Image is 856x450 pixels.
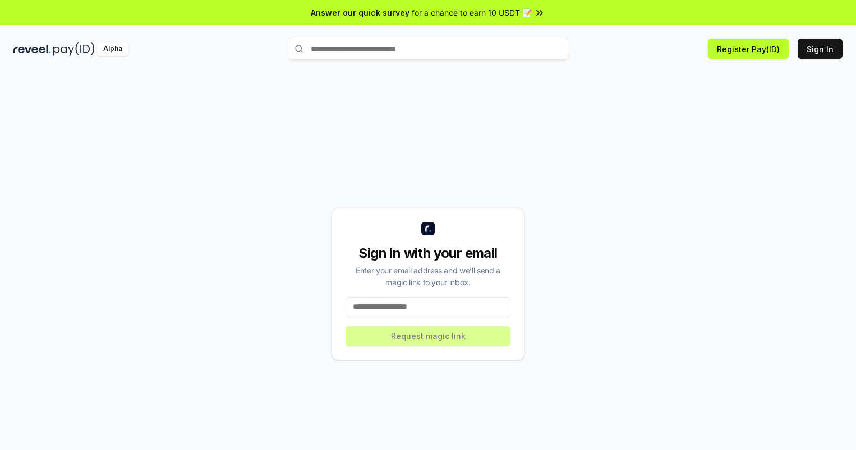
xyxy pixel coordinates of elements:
img: logo_small [421,222,435,235]
img: pay_id [53,42,95,56]
span: Answer our quick survey [311,7,409,18]
button: Sign In [798,39,843,59]
div: Sign in with your email [346,244,510,262]
div: Alpha [97,42,128,56]
div: Enter your email address and we’ll send a magic link to your inbox. [346,265,510,288]
button: Register Pay(ID) [708,39,789,59]
span: for a chance to earn 10 USDT 📝 [412,7,532,18]
img: reveel_dark [13,42,51,56]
